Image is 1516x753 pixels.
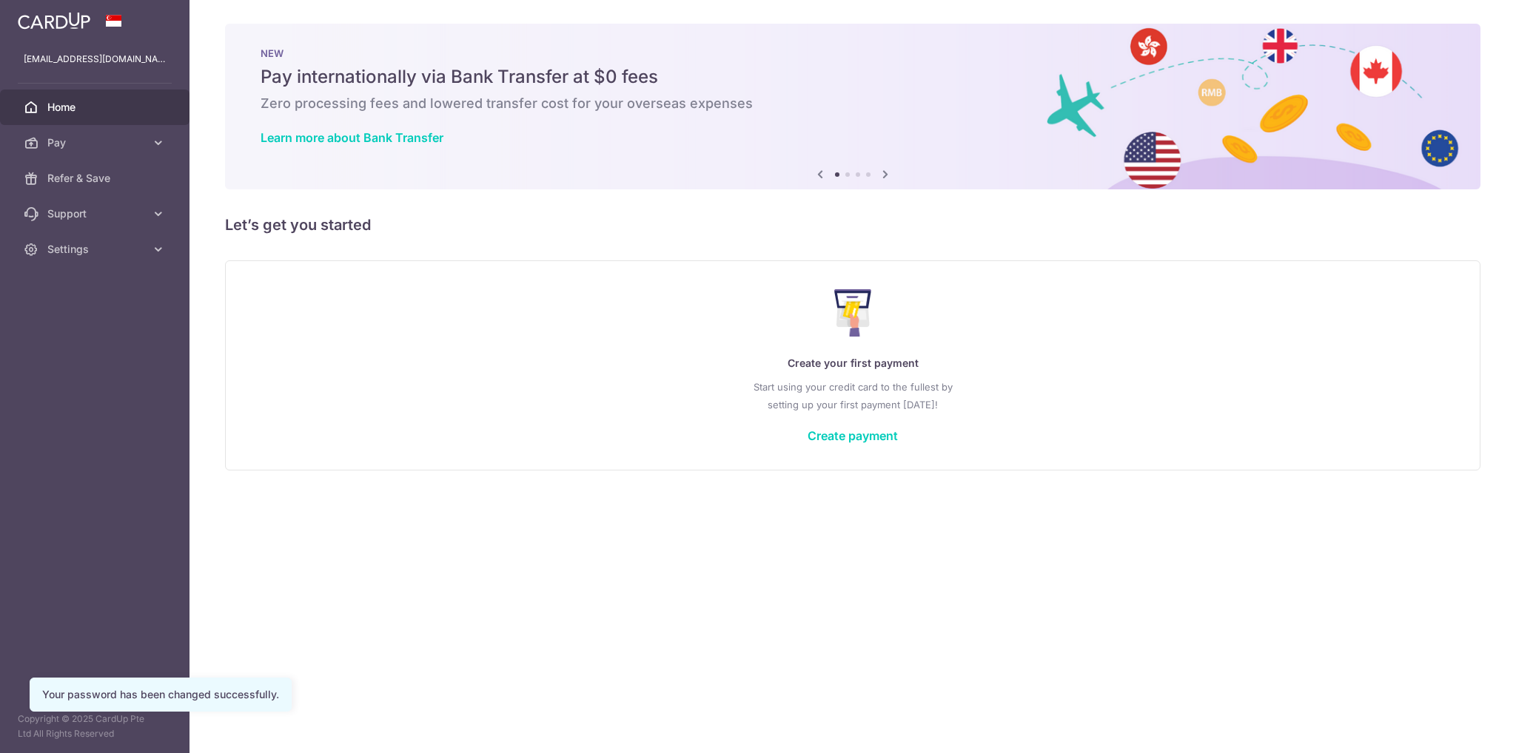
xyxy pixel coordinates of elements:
span: Refer & Save [47,171,145,186]
h5: Pay internationally via Bank Transfer at $0 fees [261,65,1445,89]
div: Your password has been changed successfully. [42,687,279,702]
img: Bank transfer banner [225,24,1480,189]
img: CardUp [18,12,90,30]
a: Create payment [808,428,898,443]
span: Pay [47,135,145,150]
h6: Zero processing fees and lowered transfer cost for your overseas expenses [261,95,1445,112]
img: Make Payment [834,289,872,337]
p: NEW [261,47,1445,59]
a: Learn more about Bank Transfer [261,130,443,145]
p: Start using your credit card to the fullest by setting up your first payment [DATE]! [255,378,1450,413]
span: Home [47,100,145,115]
span: Support [47,206,145,221]
span: Settings [47,242,145,257]
p: Create your first payment [255,354,1450,372]
h5: Let’s get you started [225,213,1480,237]
p: [EMAIL_ADDRESS][DOMAIN_NAME] [24,52,166,67]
